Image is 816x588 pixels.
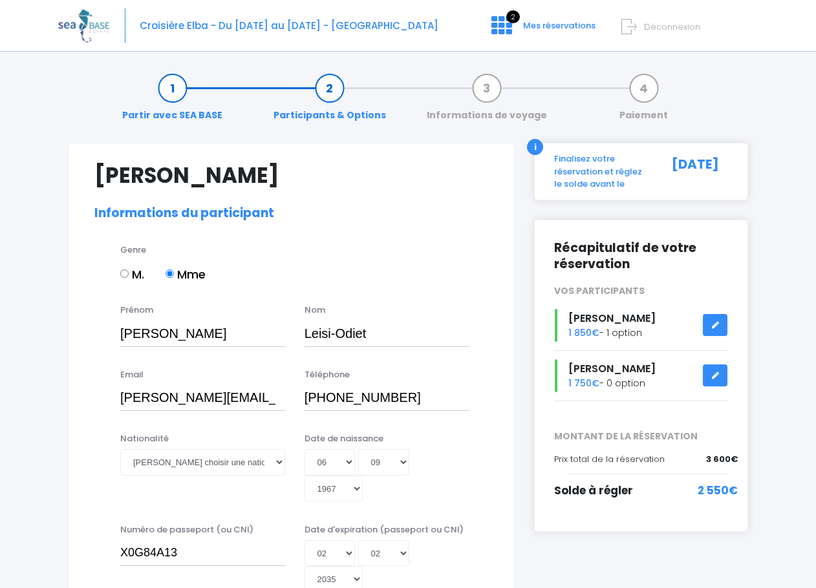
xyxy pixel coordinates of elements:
[613,81,674,122] a: Paiement
[544,284,738,298] div: VOS PARTICIPANTS
[554,453,665,465] span: Prix total de la réservation
[166,266,206,283] label: Mme
[120,523,253,536] label: Numéro de passeport (ou CNI)
[120,269,129,278] input: M.
[305,368,350,381] label: Téléphone
[120,266,144,283] label: M.
[523,19,596,32] span: Mes réservations
[544,152,657,191] div: Finalisez votre réservation et réglez le solde avant le
[120,368,144,381] label: Email
[94,163,488,188] h1: [PERSON_NAME]
[506,10,520,23] span: 2
[305,304,325,317] label: Nom
[120,304,153,317] label: Prénom
[120,432,169,445] label: Nationalité
[94,206,488,221] h2: Informations du participant
[305,432,383,445] label: Date de naissance
[544,309,738,342] div: - 1 option
[116,81,229,122] a: Partir avec SEA BASE
[305,523,464,536] label: Date d'expiration (passeport ou CNI)
[481,24,603,36] a: 2 Mes réservations
[527,139,543,155] div: i
[658,152,738,191] div: [DATE]
[544,430,738,443] span: MONTANT DE LA RÉSERVATION
[140,19,438,32] span: Croisière Elba - Du [DATE] au [DATE] - [GEOGRAPHIC_DATA]
[568,361,656,376] span: [PERSON_NAME]
[420,81,553,122] a: Informations de voyage
[544,359,738,392] div: - 0 option
[698,483,738,499] span: 2 550€
[568,377,599,390] span: 1 750€
[568,326,599,339] span: 1 850€
[554,483,633,498] span: Solde à régler
[706,453,738,466] span: 3 600€
[554,240,728,272] h2: Récapitulatif de votre réservation
[267,81,392,122] a: Participants & Options
[120,244,146,257] label: Genre
[568,311,656,326] span: [PERSON_NAME]
[644,21,700,33] span: Déconnexion
[166,269,174,278] input: Mme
